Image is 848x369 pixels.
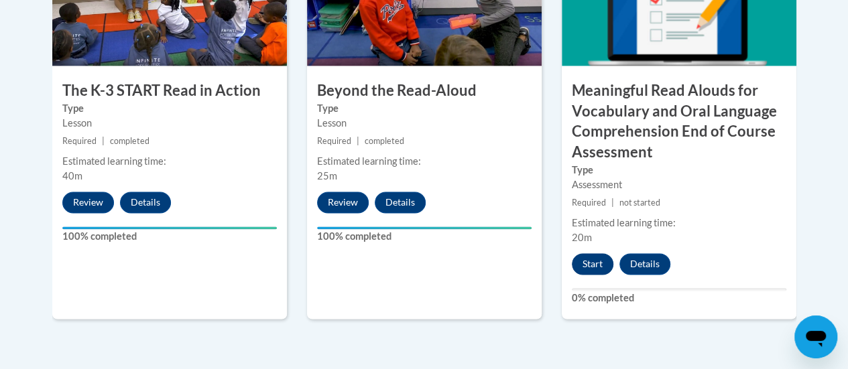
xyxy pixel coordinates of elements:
[317,229,532,244] label: 100% completed
[562,80,796,163] h3: Meaningful Read Alouds for Vocabulary and Oral Language Comprehension End of Course Assessment
[317,226,532,229] div: Your progress
[317,192,369,213] button: Review
[62,101,277,116] label: Type
[572,177,786,192] div: Assessment
[52,80,287,101] h3: The K-3 START Read in Action
[62,170,82,181] span: 40m
[317,170,337,181] span: 25m
[62,154,277,169] div: Estimated learning time:
[572,253,613,275] button: Start
[307,80,542,101] h3: Beyond the Read-Aloud
[62,226,277,229] div: Your progress
[317,154,532,169] div: Estimated learning time:
[62,136,97,146] span: Required
[110,136,149,146] span: completed
[62,116,277,131] div: Lesson
[619,253,670,275] button: Details
[365,136,404,146] span: completed
[572,232,592,243] span: 20m
[62,192,114,213] button: Review
[572,198,606,208] span: Required
[317,101,532,116] label: Type
[120,192,171,213] button: Details
[317,116,532,131] div: Lesson
[317,136,351,146] span: Required
[611,198,614,208] span: |
[794,315,837,358] iframe: Button to launch messaging window
[357,136,359,146] span: |
[62,229,277,244] label: 100% completed
[619,198,660,208] span: not started
[572,216,786,230] div: Estimated learning time:
[572,291,786,305] label: 0% completed
[572,163,786,177] label: Type
[375,192,426,213] button: Details
[102,136,105,146] span: |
